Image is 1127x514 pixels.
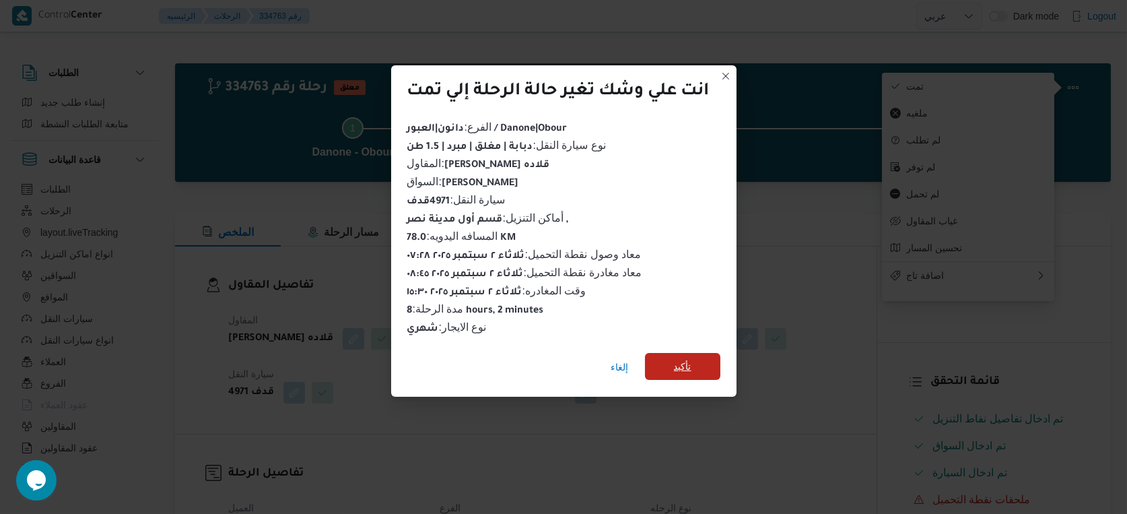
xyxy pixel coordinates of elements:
button: إلغاء [606,354,634,381]
span: الفرع : [407,121,567,133]
b: [PERSON_NAME] قلاده [444,160,549,171]
b: 4971قدف [407,197,450,207]
button: تأكيد [645,353,720,380]
b: [PERSON_NAME] [442,179,518,189]
span: السواق : [407,176,518,187]
b: شهري [407,324,439,335]
b: دانون|العبور / Danone|Obour [407,124,567,135]
span: المقاول : [407,158,549,169]
b: ثلاثاء ٢ سبتمبر ٢٠٢٥ ٠٨:٤٥ [407,269,524,280]
span: المسافه اليدويه : [407,230,516,242]
span: معاد وصول نقطة التحميل : [407,249,642,260]
span: نوع سيارة النقل : [407,139,606,151]
span: مدة الرحلة : [407,303,544,315]
span: معاد مغادرة نقطة التحميل : [407,267,642,278]
button: Closes this modal window [718,68,734,84]
span: وقت المغادره : [407,285,586,296]
b: 8 hours, 2 minutes [407,306,544,317]
b: ثلاثاء ٢ سبتمبر ٢٠٢٥ ١٥:٣٠ [407,288,522,298]
iframe: chat widget [13,460,57,501]
span: أماكن التنزيل : [407,212,569,224]
b: ثلاثاء ٢ سبتمبر ٢٠٢٥ ٠٧:٢٨ [407,251,525,262]
b: قسم أول مدينة نصر , [407,215,569,226]
b: دبابة | مغلق | مبرد | 1.5 طن [407,142,533,153]
span: سيارة النقل : [407,194,506,205]
div: انت علي وشك تغير حالة الرحلة إلي تمت [407,82,710,103]
span: تأكيد [674,358,691,375]
b: 78.0 KM [407,233,516,244]
span: إلغاء [611,359,629,375]
span: نوع الايجار : [407,321,487,333]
